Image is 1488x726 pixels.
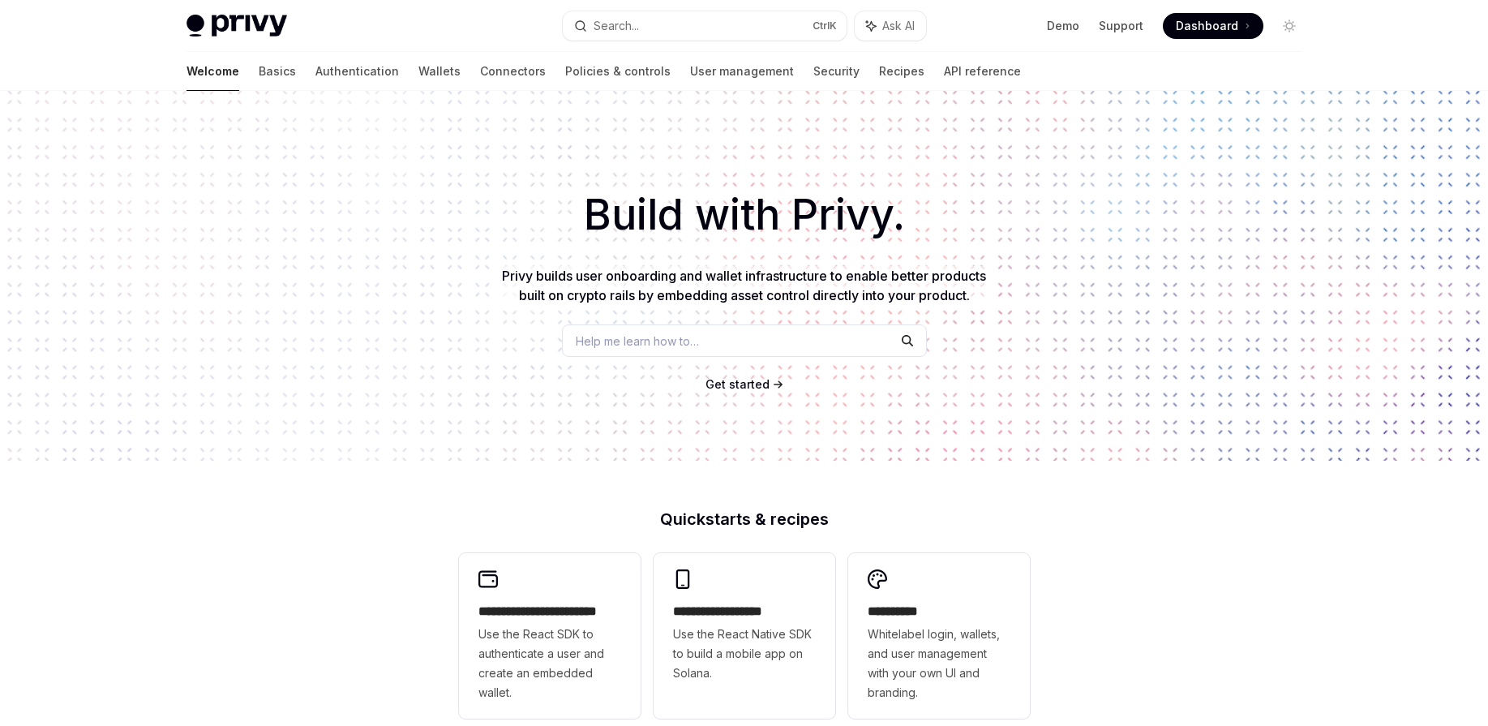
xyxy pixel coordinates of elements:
a: Security [813,52,860,91]
a: Get started [705,376,770,393]
a: User management [690,52,794,91]
a: Recipes [879,52,924,91]
button: Ask AI [855,11,926,41]
span: Privy builds user onboarding and wallet infrastructure to enable better products built on crypto ... [502,268,986,303]
a: Dashboard [1163,13,1263,39]
a: **** *****Whitelabel login, wallets, and user management with your own UI and branding. [848,553,1030,719]
span: Dashboard [1176,18,1238,34]
a: Support [1099,18,1143,34]
span: Ask AI [882,18,915,34]
h1: Build with Privy. [26,183,1462,247]
a: Policies & controls [565,52,671,91]
span: Ctrl K [813,19,837,32]
a: Basics [259,52,296,91]
img: light logo [187,15,287,37]
a: Authentication [315,52,399,91]
a: **** **** **** ***Use the React Native SDK to build a mobile app on Solana. [654,553,835,719]
h2: Quickstarts & recipes [459,511,1030,527]
a: API reference [944,52,1021,91]
span: Get started [705,377,770,391]
span: Use the React SDK to authenticate a user and create an embedded wallet. [478,625,621,702]
button: Toggle dark mode [1276,13,1302,39]
span: Help me learn how to… [576,333,699,350]
span: Whitelabel login, wallets, and user management with your own UI and branding. [868,625,1010,702]
span: Use the React Native SDK to build a mobile app on Solana. [673,625,816,683]
a: Wallets [418,52,461,91]
a: Demo [1047,18,1079,34]
div: Search... [594,16,639,36]
button: Search...CtrlK [563,11,847,41]
a: Connectors [480,52,546,91]
a: Welcome [187,52,239,91]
